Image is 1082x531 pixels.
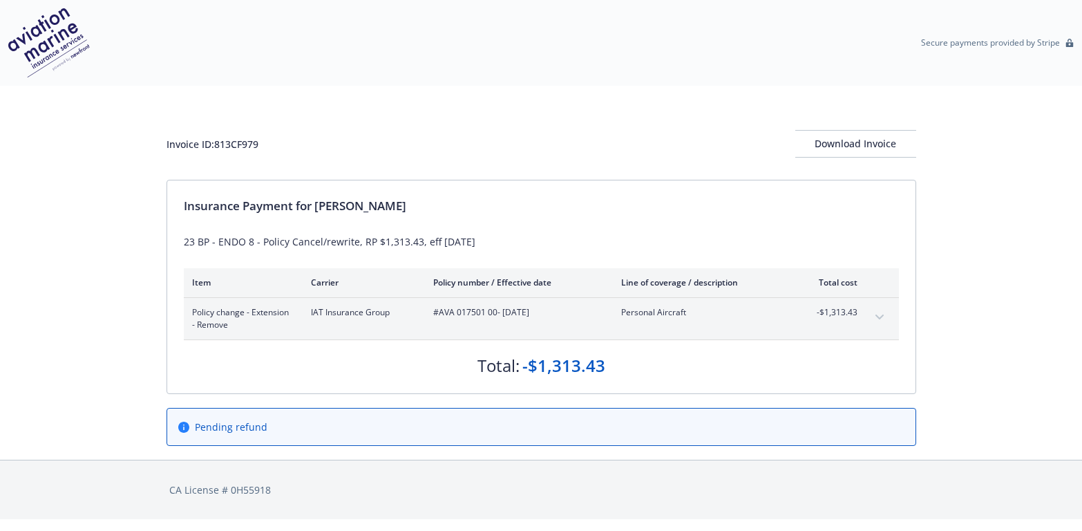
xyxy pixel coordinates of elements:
[433,277,599,288] div: Policy number / Effective date
[621,306,784,319] span: Personal Aircraft
[806,277,857,288] div: Total cost
[192,277,289,288] div: Item
[621,277,784,288] div: Line of coverage / description
[184,234,899,249] div: 23 BP - ENDO 8 - Policy Cancel/rewrite, RP $1,313.43, eff [DATE]
[869,306,891,328] button: expand content
[192,306,289,331] span: Policy change - Extension - Remove
[167,137,258,151] div: Invoice ID: 813CF979
[795,131,916,157] div: Download Invoice
[433,306,599,319] span: #AVA 017501 00 - [DATE]
[184,197,899,215] div: Insurance Payment for [PERSON_NAME]
[477,354,520,378] div: Total:
[921,37,1060,48] p: Secure payments provided by Stripe
[522,354,605,378] div: -$1,313.43
[169,483,913,497] div: CA License # 0H55918
[795,130,916,158] button: Download Invoice
[311,277,411,288] div: Carrier
[195,420,267,434] span: Pending refund
[311,306,411,319] span: IAT Insurance Group
[806,306,857,319] span: -$1,313.43
[184,298,899,339] div: Policy change - Extension - RemoveIAT Insurance Group#AVA 017501 00- [DATE]Personal Aircraft-$1,3...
